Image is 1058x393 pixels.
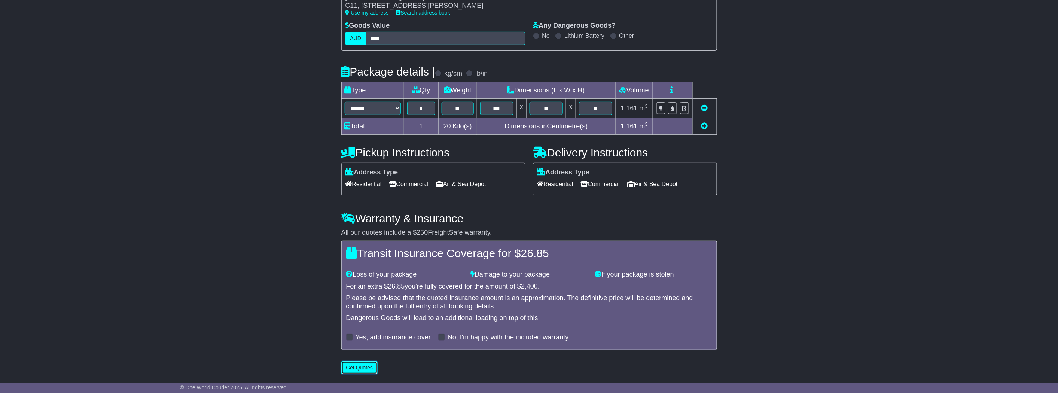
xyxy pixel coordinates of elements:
span: m [640,104,648,112]
h4: Delivery Instructions [533,146,717,159]
label: Goods Value [345,22,390,30]
a: Search address book [396,10,450,16]
label: No, I'm happy with the included warranty [448,333,569,342]
sup: 3 [645,103,648,109]
a: Use my address [345,10,389,16]
span: Commercial [581,178,620,190]
div: For an extra $ you're fully covered for the amount of $ . [346,283,712,291]
span: 26.85 [388,283,405,290]
span: 20 [443,122,451,130]
label: Lithium Battery [564,32,604,39]
button: Get Quotes [341,361,378,374]
span: 250 [417,229,428,236]
label: AUD [345,32,366,45]
div: C11, [STREET_ADDRESS][PERSON_NAME] [345,2,512,10]
a: Remove this item [701,104,708,112]
td: 1 [404,118,439,134]
h4: Pickup Instructions [341,146,525,159]
td: Dimensions in Centimetre(s) [477,118,616,134]
sup: 3 [645,121,648,127]
div: Loss of your package [342,271,467,279]
div: If your package is stolen [591,271,716,279]
label: Other [619,32,634,39]
span: Air & Sea Depot [436,178,486,190]
div: Damage to your package [467,271,591,279]
span: © One World Courier 2025. All rights reserved. [180,384,288,390]
td: Weight [439,82,477,98]
a: Add new item [701,122,708,130]
span: Air & Sea Depot [627,178,678,190]
td: x [566,98,576,118]
h4: Package details | [341,65,435,78]
td: Volume [616,82,653,98]
span: Residential [345,178,382,190]
td: Qty [404,82,439,98]
span: 26.85 [521,247,549,259]
label: No [542,32,550,39]
label: Any Dangerous Goods? [533,22,616,30]
label: kg/cm [444,70,462,78]
span: 2,400 [521,283,538,290]
td: Dimensions (L x W x H) [477,82,616,98]
span: 1.161 [621,122,638,130]
h4: Warranty & Insurance [341,212,717,225]
label: Yes, add insurance cover [356,333,431,342]
label: Address Type [345,168,398,177]
span: m [640,122,648,130]
span: Commercial [389,178,428,190]
label: Address Type [537,168,590,177]
span: 1.161 [621,104,638,112]
div: All our quotes include a $ FreightSafe warranty. [341,229,717,237]
td: Total [341,118,404,134]
div: Please be advised that the quoted insurance amount is an approximation. The definitive price will... [346,294,712,310]
span: Residential [537,178,573,190]
td: Type [341,82,404,98]
td: Kilo(s) [439,118,477,134]
td: x [516,98,526,118]
div: Dangerous Goods will lead to an additional loading on top of this. [346,314,712,322]
label: lb/in [475,70,488,78]
h4: Transit Insurance Coverage for $ [346,247,712,259]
